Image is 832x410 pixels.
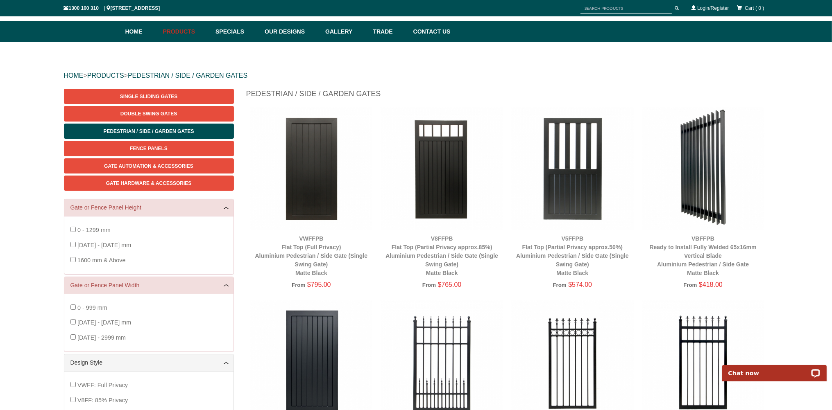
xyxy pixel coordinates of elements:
[77,242,131,248] span: [DATE] - [DATE] mm
[106,180,192,186] span: Gate Hardware & Accessories
[120,111,177,117] span: Double Swing Gates
[650,235,757,276] a: VBFFPBReady to Install Fully Welded 65x16mm Vertical BladeAluminium Pedestrian / Side GateMatte B...
[77,227,111,233] span: 0 - 1299 mm
[553,282,567,288] span: From
[77,397,128,403] span: V8FF: 85% Privacy
[64,176,234,191] a: Gate Hardware & Accessories
[77,257,126,264] span: 1600 mm & Above
[381,107,503,230] img: V8FFPB - Flat Top (Partial Privacy approx.85%) - Aluminium Pedestrian / Side Gate (Single Swing G...
[125,21,159,42] a: Home
[697,5,729,11] a: Login/Register
[70,281,227,290] a: Gate or Fence Panel Width
[438,281,462,288] span: $765.00
[64,106,234,121] a: Double Swing Gates
[128,72,247,79] a: PEDESTRIAN / SIDE / GARDEN GATES
[77,334,126,341] span: [DATE] - 2999 mm
[683,282,697,288] span: From
[87,72,124,79] a: PRODUCTS
[568,281,592,288] span: $574.00
[64,89,234,104] a: Single Sliding Gates
[104,163,193,169] span: Gate Automation & Accessories
[307,281,331,288] span: $795.00
[70,203,227,212] a: Gate or Fence Panel Height
[255,235,368,276] a: VWFFPBFlat Top (Full Privacy)Aluminium Pedestrian / Side Gate (Single Swing Gate)Matte Black
[369,21,409,42] a: Trade
[130,146,168,151] span: Fence Panels
[717,356,832,381] iframe: LiveChat chat widget
[64,158,234,173] a: Gate Automation & Accessories
[745,5,764,11] span: Cart ( 0 )
[699,281,723,288] span: $418.00
[64,141,234,156] a: Fence Panels
[422,282,436,288] span: From
[511,107,634,230] img: V5FFPB - Flat Top (Partial Privacy approx.50%) - Aluminium Pedestrian / Side Gate (Single Swing G...
[292,282,305,288] span: From
[385,235,498,276] a: V8FFPBFlat Top (Partial Privacy approx.85%)Aluminium Pedestrian / Side Gate (Single Swing Gate)Ma...
[120,94,177,99] span: Single Sliding Gates
[70,358,227,367] a: Design Style
[580,3,672,14] input: SEARCH PRODUCTS
[261,21,321,42] a: Our Designs
[516,235,629,276] a: V5FFPBFlat Top (Partial Privacy approx.50%)Aluminium Pedestrian / Side Gate (Single Swing Gate)Ma...
[409,21,451,42] a: Contact Us
[64,63,769,89] div: > >
[246,89,769,103] h1: Pedestrian / Side / Garden Gates
[77,319,131,326] span: [DATE] - [DATE] mm
[103,128,194,134] span: Pedestrian / Side / Garden Gates
[211,21,261,42] a: Specials
[159,21,212,42] a: Products
[77,382,128,388] span: VWFF: Full Privacy
[64,124,234,139] a: Pedestrian / Side / Garden Gates
[77,304,107,311] span: 0 - 999 mm
[64,72,84,79] a: HOME
[250,107,373,230] img: VWFFPB - Flat Top (Full Privacy) - Aluminium Pedestrian / Side Gate (Single Swing Gate) - Matte B...
[321,21,369,42] a: Gallery
[64,5,160,11] span: 1300 100 310 | [STREET_ADDRESS]
[642,107,764,230] img: VBFFPB - Ready to Install Fully Welded 65x16mm Vertical Blade - Aluminium Pedestrian / Side Gate ...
